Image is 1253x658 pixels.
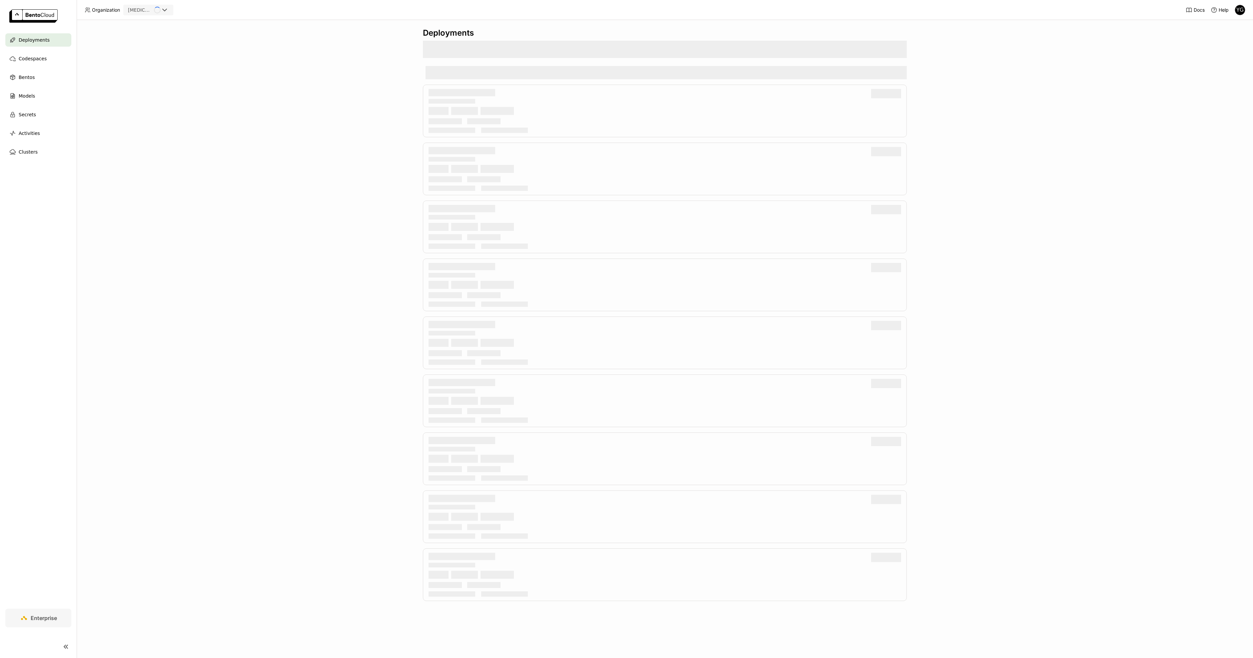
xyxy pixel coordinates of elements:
[5,609,71,627] a: Enterprise
[19,92,35,100] span: Models
[423,28,907,38] div: Deployments
[19,148,38,156] span: Clusters
[5,145,71,159] a: Clusters
[31,615,57,621] span: Enterprise
[1219,7,1229,13] span: Help
[19,55,47,63] span: Codespaces
[5,71,71,84] a: Bentos
[19,129,40,137] span: Activities
[19,111,36,119] span: Secrets
[19,36,50,44] span: Deployments
[5,108,71,121] a: Secrets
[153,7,154,14] input: Selected revia.
[5,52,71,65] a: Codespaces
[5,127,71,140] a: Activities
[92,7,120,13] span: Organization
[1235,5,1245,15] div: YG
[5,89,71,103] a: Models
[19,73,35,81] span: Bentos
[1186,7,1205,13] a: Docs
[1211,7,1229,13] div: Help
[5,33,71,47] a: Deployments
[1235,5,1245,15] div: Yu Gong
[128,7,153,13] div: [MEDICAL_DATA]
[1194,7,1205,13] span: Docs
[9,9,58,23] img: logo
